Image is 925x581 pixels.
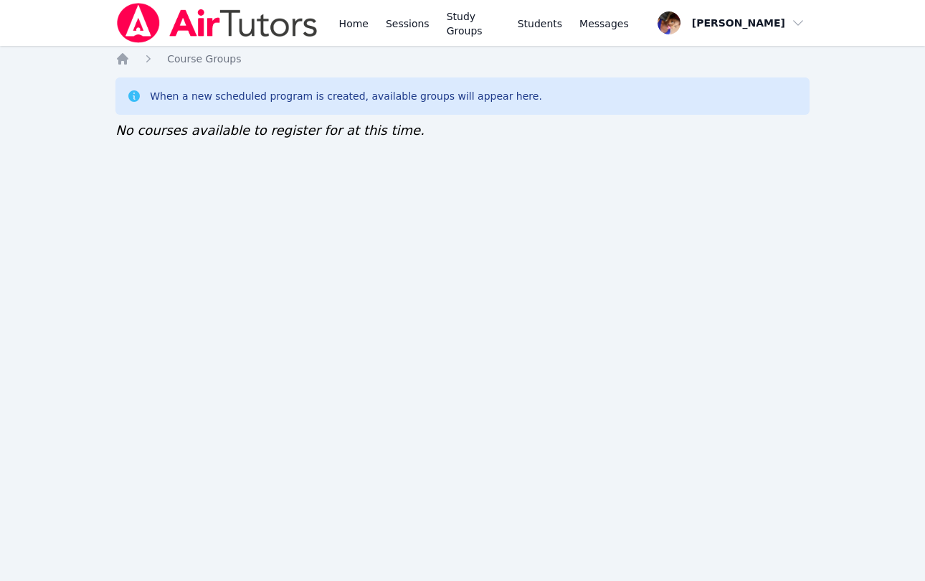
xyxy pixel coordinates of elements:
[115,3,318,43] img: Air Tutors
[167,53,241,65] span: Course Groups
[150,89,542,103] div: When a new scheduled program is created, available groups will appear here.
[115,52,810,66] nav: Breadcrumb
[115,123,424,138] span: No courses available to register for at this time.
[167,52,241,66] a: Course Groups
[579,16,629,31] span: Messages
